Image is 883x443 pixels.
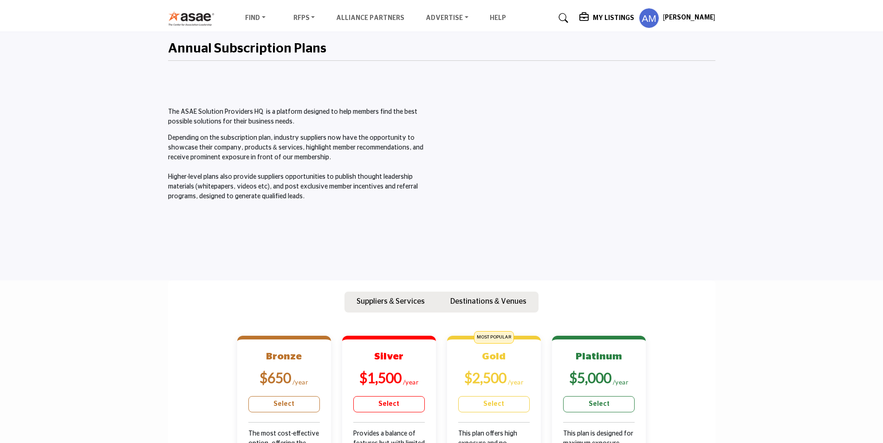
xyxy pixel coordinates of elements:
iframe: Master the ASAE Marketplace and Start by Claiming Your Listing [447,107,715,259]
a: Advertise [419,12,475,25]
a: Select [458,396,530,412]
a: Search [550,11,574,26]
b: $650 [260,369,291,386]
span: MOST POPULAR [474,331,514,344]
b: Platinum [576,352,622,361]
sub: /year [403,378,419,386]
h2: Annual Subscription Plans [168,41,326,57]
sub: /year [508,378,524,386]
h5: My Listings [593,14,634,22]
sub: /year [613,378,629,386]
b: Bronze [266,352,302,361]
b: Gold [482,352,506,361]
p: Depending on the subscription plan, industry suppliers now have the opportunity to showcase their... [168,133,437,202]
a: Alliance Partners [336,15,404,21]
h5: [PERSON_NAME] [663,13,715,23]
a: Help [490,15,506,21]
p: Destinations & Venues [450,296,526,307]
div: My Listings [579,13,634,24]
p: Suppliers & Services [357,296,425,307]
a: Select [248,396,320,412]
button: Suppliers & Services [344,292,437,313]
button: Destinations & Venues [438,292,539,313]
b: $2,500 [464,369,506,386]
a: Find [239,12,272,25]
a: RFPs [287,12,322,25]
b: $1,500 [359,369,402,386]
b: $5,000 [569,369,611,386]
a: Select [563,396,635,412]
b: Silver [374,352,403,361]
button: Show hide supplier dropdown [639,8,659,28]
a: Select [353,396,425,412]
sub: /year [292,378,309,386]
p: The ASAE Solution Providers HQ is a platform designed to help members find the best possible solu... [168,107,437,127]
img: Site Logo [168,11,220,26]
